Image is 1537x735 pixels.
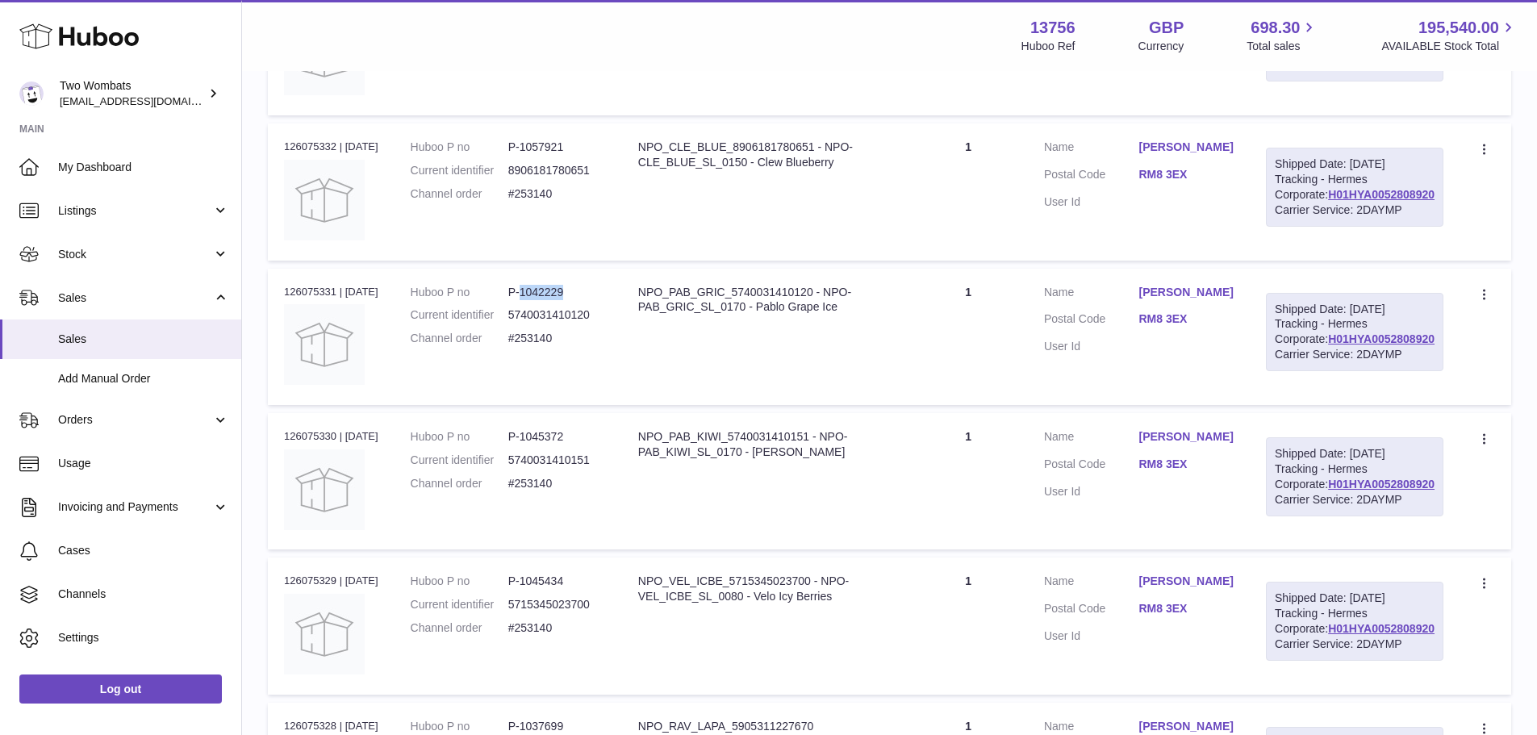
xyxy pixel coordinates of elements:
img: no-photo.jpg [284,449,365,530]
div: Carrier Service: 2DAYMP [1275,637,1435,652]
dt: Huboo P no [411,285,508,300]
dt: Channel order [411,186,508,202]
dd: P-1037699 [508,719,606,734]
img: internalAdmin-13756@internal.huboo.com [19,81,44,106]
div: 126075328 | [DATE] [284,719,378,733]
a: RM8 3EX [1139,457,1234,472]
span: Cases [58,543,229,558]
div: Currency [1138,39,1184,54]
dt: Name [1044,285,1139,304]
div: Tracking - Hermes Corporate: [1266,582,1443,661]
dd: #253140 [508,620,606,636]
dt: Name [1044,429,1139,449]
dt: Huboo P no [411,429,508,445]
dt: Postal Code [1044,457,1139,476]
div: NPO_CLE_BLUE_8906181780651 - NPO-CLE_BLUE_SL_0150 - Clew Blueberry [638,140,892,170]
img: no-photo.jpg [284,304,365,385]
a: [PERSON_NAME] [1139,429,1234,445]
dt: Postal Code [1044,167,1139,186]
dd: P-1045434 [508,574,606,589]
img: no-photo.jpg [284,160,365,240]
a: RM8 3EX [1139,311,1234,327]
div: 126075329 | [DATE] [284,574,378,588]
div: 126075331 | [DATE] [284,285,378,299]
span: Listings [58,203,212,219]
span: Channels [58,587,229,602]
strong: 13756 [1030,17,1075,39]
span: Settings [58,630,229,645]
dd: P-1057921 [508,140,606,155]
div: 126075330 | [DATE] [284,429,378,444]
a: [PERSON_NAME] [1139,719,1234,734]
a: H01HYA0052808920 [1328,622,1435,635]
dt: Name [1044,574,1139,593]
a: [PERSON_NAME] [1139,140,1234,155]
dd: #253140 [508,476,606,491]
dd: 5715345023700 [508,597,606,612]
dd: P-1042229 [508,285,606,300]
dd: 5740031410120 [508,307,606,323]
span: Sales [58,332,229,347]
dt: Channel order [411,476,508,491]
dt: User Id [1044,484,1139,499]
dt: Postal Code [1044,311,1139,331]
strong: GBP [1149,17,1184,39]
div: Carrier Service: 2DAYMP [1275,347,1435,362]
dt: Channel order [411,331,508,346]
a: H01HYA0052808920 [1328,332,1435,345]
div: Shipped Date: [DATE] [1275,302,1435,317]
span: Add Manual Order [58,371,229,386]
dt: User Id [1044,629,1139,644]
div: Carrier Service: 2DAYMP [1275,492,1435,507]
a: RM8 3EX [1139,601,1234,616]
div: Tracking - Hermes Corporate: [1266,293,1443,372]
span: Invoicing and Payments [58,499,212,515]
dt: Current identifier [411,307,508,323]
a: 195,540.00 AVAILABLE Stock Total [1381,17,1518,54]
span: Orders [58,412,212,428]
div: 126075332 | [DATE] [284,140,378,154]
td: 1 [908,269,1028,405]
span: My Dashboard [58,160,229,175]
dt: Huboo P no [411,574,508,589]
div: Carrier Service: 2DAYMP [1275,203,1435,218]
dt: Current identifier [411,163,508,178]
div: Shipped Date: [DATE] [1275,157,1435,172]
div: NPO_PAB_GRIC_5740031410120 - NPO-PAB_GRIC_SL_0170 - Pablo Grape Ice [638,285,892,315]
dt: Channel order [411,620,508,636]
dd: 5740031410151 [508,453,606,468]
a: Log out [19,674,222,704]
td: 1 [908,413,1028,549]
a: [PERSON_NAME] [1139,285,1234,300]
div: Shipped Date: [DATE] [1275,591,1435,606]
div: NPO_RAV_LAPA_5905311227670 [638,719,892,734]
span: [EMAIL_ADDRESS][DOMAIN_NAME] [60,94,237,107]
a: RM8 3EX [1139,167,1234,182]
dt: Current identifier [411,453,508,468]
dt: Huboo P no [411,719,508,734]
a: 698.30 Total sales [1247,17,1318,54]
a: H01HYA0052808920 [1328,188,1435,201]
div: Tracking - Hermes Corporate: [1266,437,1443,516]
span: Stock [58,247,212,262]
dd: 8906181780651 [508,163,606,178]
dt: Current identifier [411,597,508,612]
div: Tracking - Hermes Corporate: [1266,148,1443,227]
div: Huboo Ref [1021,39,1075,54]
span: 698.30 [1251,17,1300,39]
span: Sales [58,290,212,306]
dt: User Id [1044,194,1139,210]
td: 1 [908,558,1028,694]
dt: User Id [1044,339,1139,354]
span: Usage [58,456,229,471]
dt: Name [1044,140,1139,159]
span: AVAILABLE Stock Total [1381,39,1518,54]
td: 1 [908,123,1028,260]
div: Two Wombats [60,78,205,109]
img: no-photo.jpg [284,594,365,674]
span: Total sales [1247,39,1318,54]
dd: P-1045372 [508,429,606,445]
div: NPO_PAB_KIWI_5740031410151 - NPO-PAB_KIWI_SL_0170 - [PERSON_NAME] [638,429,892,460]
dd: #253140 [508,186,606,202]
dd: #253140 [508,331,606,346]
